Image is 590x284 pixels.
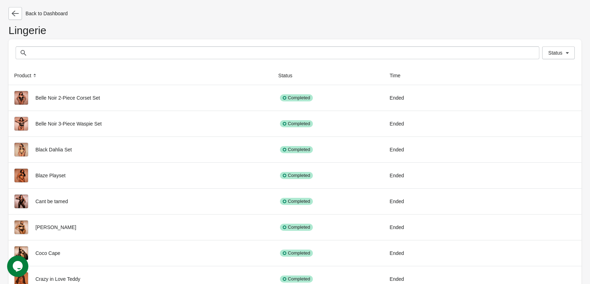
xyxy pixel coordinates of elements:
[542,46,575,59] button: Status
[280,275,313,283] div: Completed
[14,168,267,183] div: Blaze Playset
[390,168,446,183] div: Ended
[387,69,411,82] button: Time
[9,27,581,39] h1: Lingerie
[280,250,313,257] div: Completed
[14,117,267,131] div: Belle Noir 3-Piece Waspie Set
[11,69,41,82] button: Product
[390,91,446,105] div: Ended
[390,143,446,157] div: Ended
[275,69,302,82] button: Status
[14,194,267,208] div: Cant be tamed
[280,172,313,179] div: Completed
[14,246,267,260] div: Coco Cape
[7,256,30,277] iframe: chat widget
[390,246,446,260] div: Ended
[14,91,267,105] div: Belle Noir 2-Piece Corset Set
[280,94,313,101] div: Completed
[390,220,446,234] div: Ended
[280,198,313,205] div: Completed
[14,143,267,157] div: Black Dahlia Set
[390,117,446,131] div: Ended
[280,146,313,153] div: Completed
[14,220,267,234] div: [PERSON_NAME]
[280,120,313,127] div: Completed
[390,194,446,208] div: Ended
[9,7,581,20] div: Back to Dashboard
[548,50,562,56] span: Status
[280,224,313,231] div: Completed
